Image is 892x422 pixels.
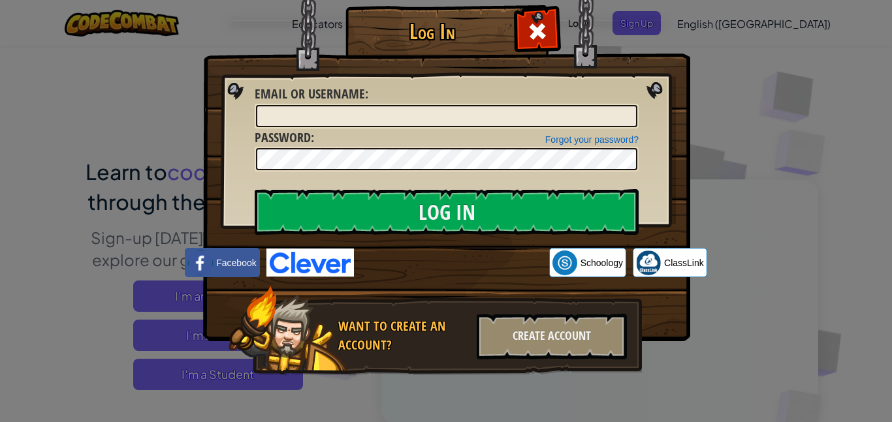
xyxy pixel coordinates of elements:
span: Facebook [216,256,256,269]
h1: Log In [349,20,515,43]
span: ClassLink [664,256,704,269]
div: Want to create an account? [338,317,469,354]
img: classlink-logo-small.png [636,250,661,275]
a: Forgot your password? [545,134,639,145]
img: clever-logo-blue.png [266,249,354,277]
img: facebook_small.png [188,250,213,275]
label: : [255,128,314,147]
div: Create Account [477,314,627,359]
input: Log In [255,189,639,235]
img: schoology.png [552,250,577,275]
iframe: Sign in with Google Button [354,249,549,277]
span: Schoology [581,256,623,269]
span: Email or Username [255,85,365,102]
label: : [255,85,368,104]
span: Password [255,128,311,146]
